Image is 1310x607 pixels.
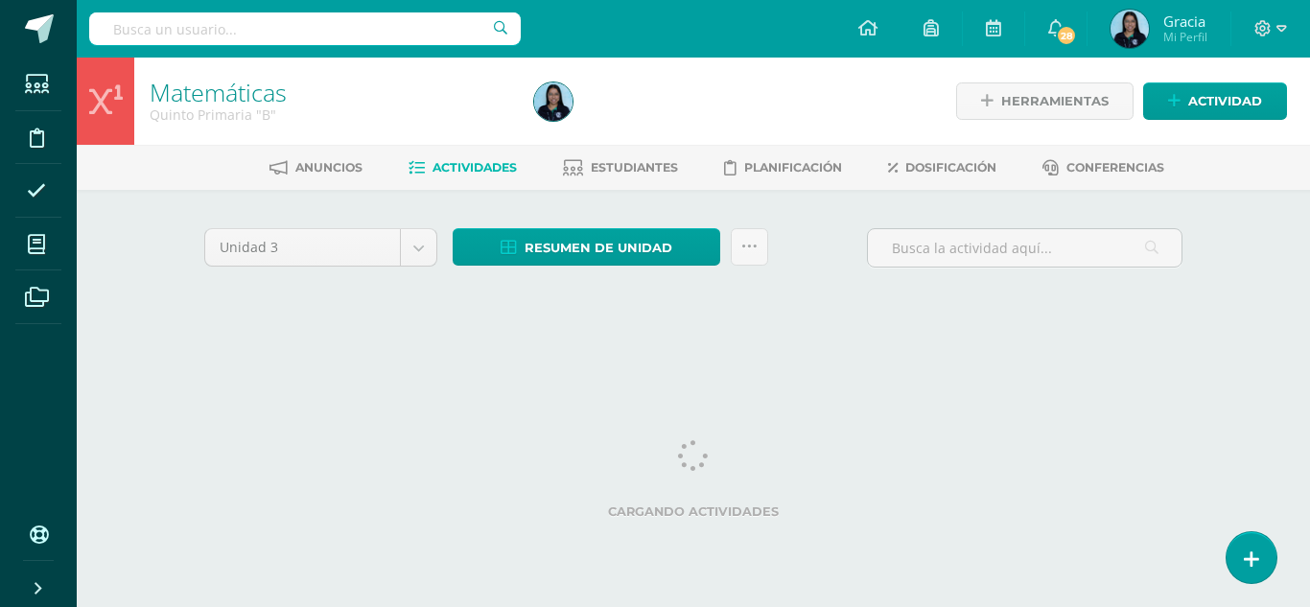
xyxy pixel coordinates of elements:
span: Dosificación [905,160,996,175]
span: Actividad [1188,83,1262,119]
a: Planificación [724,152,842,183]
h1: Matemáticas [150,79,511,105]
span: Unidad 3 [220,229,386,266]
span: Conferencias [1066,160,1164,175]
input: Busca la actividad aquí... [868,229,1181,267]
a: Estudiantes [563,152,678,183]
span: Planificación [744,160,842,175]
a: Anuncios [269,152,363,183]
a: Matemáticas [150,76,287,108]
span: Herramientas [1001,83,1109,119]
input: Busca un usuario... [89,12,521,45]
span: Anuncios [295,160,363,175]
img: 8833d992d5aa244a12ba0a0c163d81f0.png [1111,10,1149,48]
a: Dosificación [888,152,996,183]
a: Resumen de unidad [453,228,720,266]
span: Mi Perfil [1163,29,1207,45]
label: Cargando actividades [204,504,1182,519]
span: Gracia [1163,12,1207,31]
div: Quinto Primaria 'B' [150,105,511,124]
a: Conferencias [1042,152,1164,183]
span: 28 [1056,25,1077,46]
a: Actividad [1143,82,1287,120]
span: Actividades [433,160,517,175]
a: Actividades [409,152,517,183]
a: Unidad 3 [205,229,436,266]
img: 8833d992d5aa244a12ba0a0c163d81f0.png [534,82,573,121]
span: Estudiantes [591,160,678,175]
span: Resumen de unidad [525,230,672,266]
a: Herramientas [956,82,1134,120]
